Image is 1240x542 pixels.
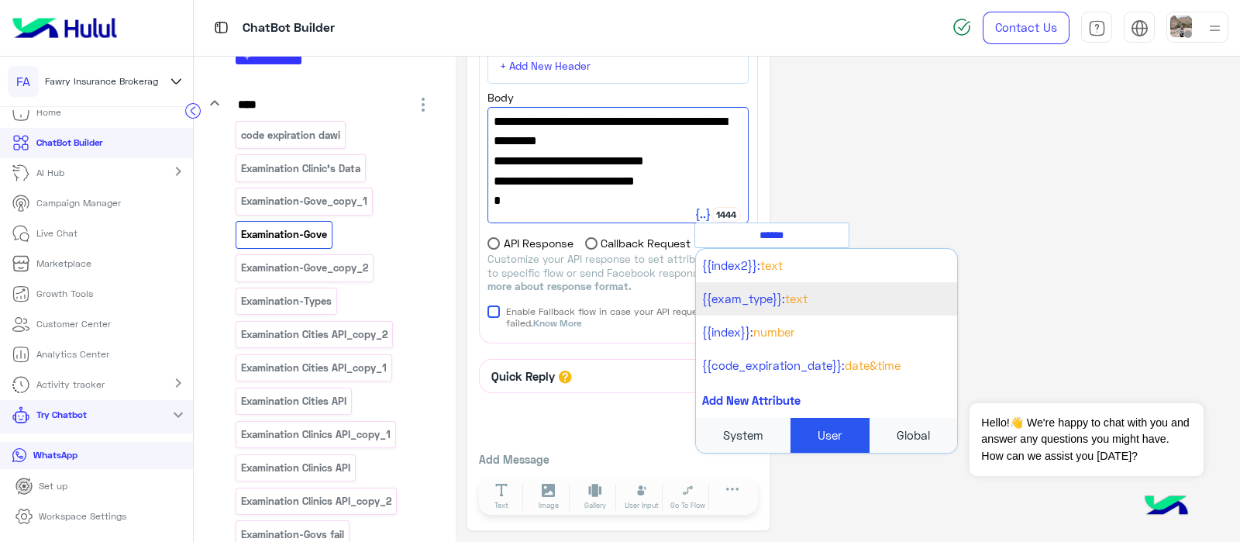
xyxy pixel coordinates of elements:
p: Marketplace [36,257,91,271]
div: Global [870,418,957,453]
img: hulul-logo.png [1139,480,1193,534]
i: add [243,52,252,61]
p: Examination Cities API [240,392,348,410]
button: User Input [620,483,663,511]
p: Analytics Center [36,347,109,361]
span: "body_text":"اختر المحافظة", [494,151,742,171]
p: Examination-Gove [240,226,329,243]
p: Examination Clinics API_copy_2 [240,492,393,510]
p: Live Chat [36,226,77,240]
span: Text [494,500,508,511]
p: Examination Cities API_copy_2 [240,326,389,343]
mat-icon: chevron_right [169,374,188,392]
a: Workspace Settings [3,502,139,532]
label: API Response [487,235,573,251]
label: Body [487,89,514,105]
p: Examination Clinic's Data [240,160,362,178]
a: Contact Us [983,12,1069,44]
mat-icon: expand_more [169,406,188,424]
button: + Add New Header [494,54,599,77]
p: Campaign Manager [36,196,121,210]
button: Go To Flow [666,483,710,511]
span: Go To Flow [670,500,705,511]
h6: Quick Reply [487,369,559,383]
div: System [696,418,790,453]
span: Number [753,325,795,339]
div: FA [8,66,39,97]
p: AI Hub [36,166,64,180]
p: code expiration dawi [240,126,342,144]
p: Examination Clinics API [240,459,352,477]
p: Examination Cities API_copy_1 [240,359,388,377]
mat-icon: chevron_right [169,162,188,181]
button: Image [527,483,570,511]
button: Add New Attribute [696,382,957,418]
span: Fawry Insurance Brokerage`s [45,74,170,88]
p: Try Chatbot [36,408,87,422]
span: {{index}}: [702,325,753,339]
img: tab [212,18,231,37]
p: Examination-Gove_copy_1 [240,192,369,210]
span: User Input [625,500,659,511]
a: Know more about response format. [487,267,734,293]
a: Know More [533,317,581,329]
a: Set up [3,471,80,502]
p: Activity tracker [36,378,105,392]
p: WhatsApp [27,448,83,462]
p: ChatBot Builder [243,18,335,39]
span: {{exam_type}}: [702,292,785,306]
label: Callback Request [585,235,691,251]
span: } [494,191,742,211]
p: Workspace Settings [39,509,126,523]
p: Growth Tools [36,287,93,301]
p: ChatBot Builder [36,136,102,150]
img: spinner [952,18,971,36]
p: Set up [39,479,67,493]
img: userImage [1170,16,1192,37]
p: Customer Center [36,317,111,331]
p: Examination Clinics API_copy_1 [240,426,392,444]
span: {{code_expiration_date}}: [702,358,845,372]
span: Text [785,292,808,306]
span: Date&Time [845,358,901,372]
div: 1444 [711,207,741,223]
img: tab [1131,19,1149,37]
p: Add Message [479,451,758,468]
p: Home [36,105,61,119]
img: profile [1205,19,1224,38]
span: Hello!👋 We're happy to chat with you and answer any questions you might have. How can we assist y... [970,403,1203,476]
span: Text [760,258,783,272]
span: Enable Fallback flow in case your API request have failed. [506,306,749,329]
button: Add user attribute [694,207,711,223]
button: Gallery [573,483,617,511]
button: Text [480,483,524,511]
span: "limit":9, "show_more_flow_name":"Examination-[PERSON_NAME]", [494,91,742,151]
p: Examination-Gove_copy_2 [240,259,370,277]
img: Logo [6,12,123,44]
p: Examination-Types [240,292,333,310]
span: {{index2}}: [702,258,760,272]
a: tab [1081,12,1112,44]
span: "gov_attribute_name":"gov" [494,171,742,192]
i: keyboard_arrow_down [205,94,224,112]
p: Customize your API response to set attributes, go to specific flow or send Facebook response. [487,253,749,294]
span: Image [539,500,559,511]
img: tab [1088,19,1106,37]
span: Gallery [584,500,606,511]
div: User [790,418,870,453]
